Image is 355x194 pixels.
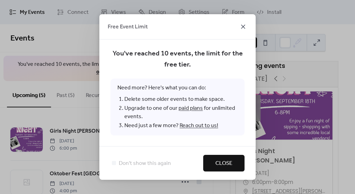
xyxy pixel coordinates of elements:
a: paid plans [179,103,203,114]
li: Need just a few more? [124,121,238,130]
span: Need more? Here's what you can do: [110,79,245,135]
li: Delete some older events to make space. [124,95,238,104]
span: Close [215,159,232,168]
span: Free Event Limit [108,23,148,31]
button: Close [203,155,245,171]
a: Reach out to us! [180,120,218,131]
span: You've reached 10 events, the limit for the free tier. [110,48,245,70]
span: Don't show this again [119,159,171,168]
li: Upgrade to one of our for unlimited events. [124,104,238,121]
